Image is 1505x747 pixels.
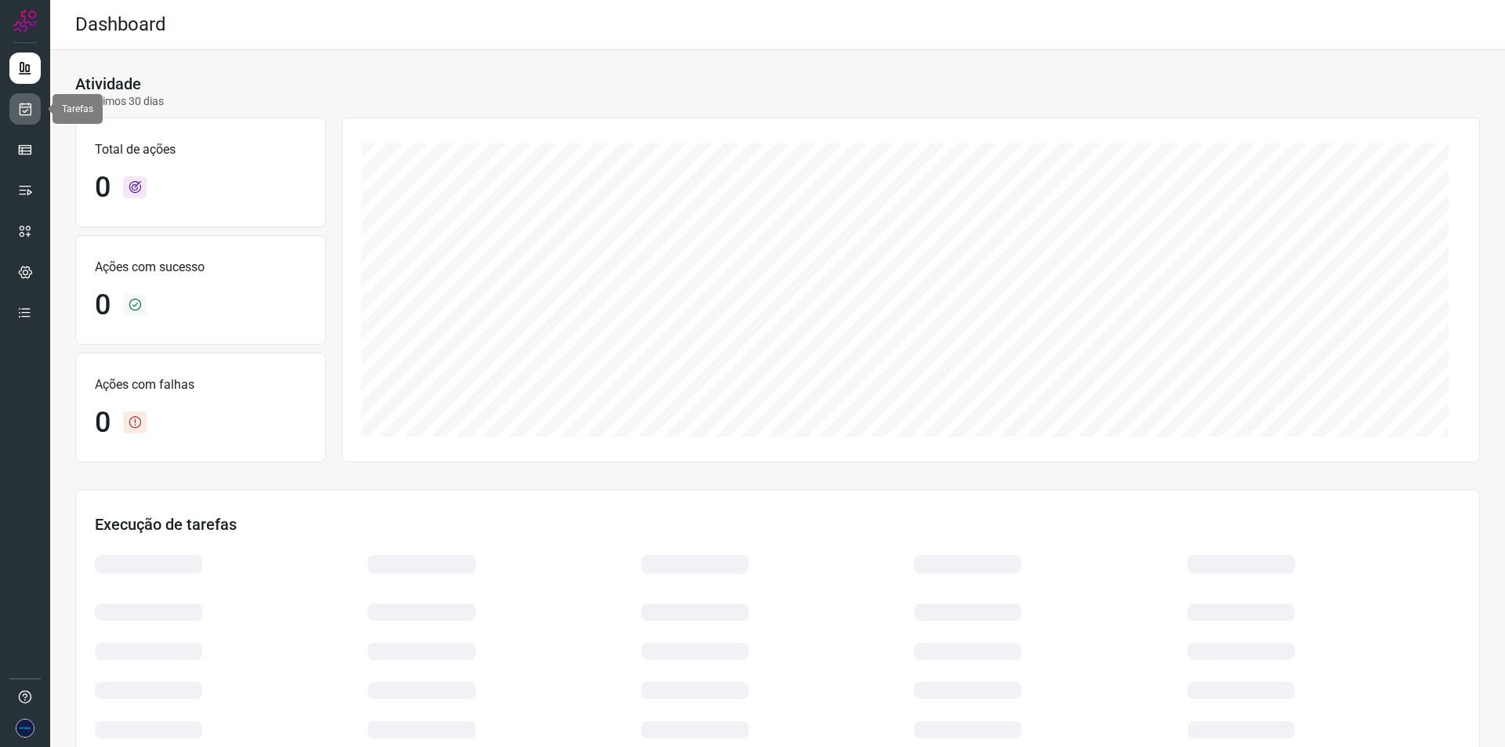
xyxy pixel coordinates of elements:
[95,140,306,159] p: Total de ações
[75,74,141,93] h3: Atividade
[13,9,37,33] img: Logo
[95,171,111,205] h1: 0
[16,719,34,738] img: ec3b18c95a01f9524ecc1107e33c14f6.png
[95,375,306,394] p: Ações com falhas
[95,406,111,440] h1: 0
[95,288,111,322] h1: 0
[75,13,166,36] h2: Dashboard
[95,515,1460,534] h3: Execução de tarefas
[95,258,306,277] p: Ações com sucesso
[75,93,164,110] p: Últimos 30 dias
[62,103,93,114] span: Tarefas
